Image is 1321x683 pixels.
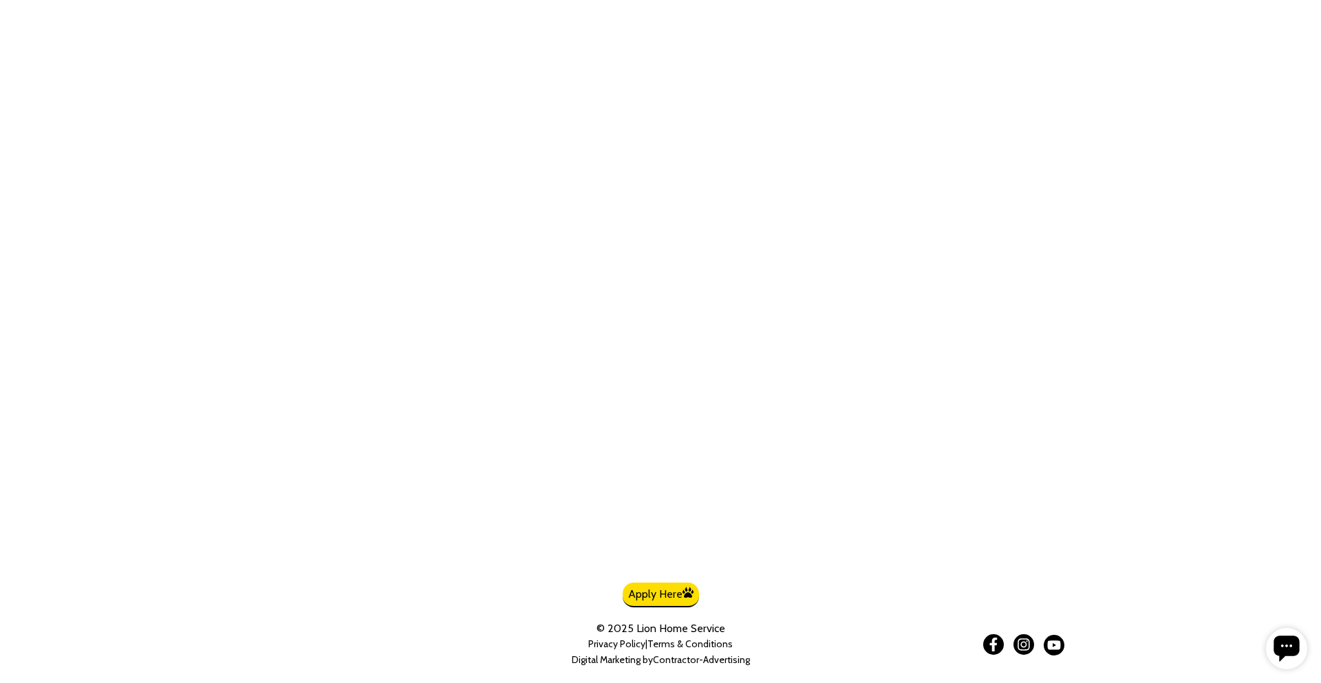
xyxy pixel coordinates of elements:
a: Apply Here [623,583,699,607]
a: Terms & Conditions [647,638,733,650]
img: We hire veterans [625,510,729,579]
img: We hire veterans [737,510,807,579]
div: © 2025 Lion Home Service [523,622,798,635]
img: CSU Sponsor Badge [10,613,148,673]
a: Contractor-Advertising [653,654,750,666]
a: Privacy Policy [588,638,645,650]
nav: | [523,638,798,666]
div: Open chat widget [6,6,47,47]
div: Digital Marketing by [523,654,798,666]
img: now-hiring [514,510,617,579]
